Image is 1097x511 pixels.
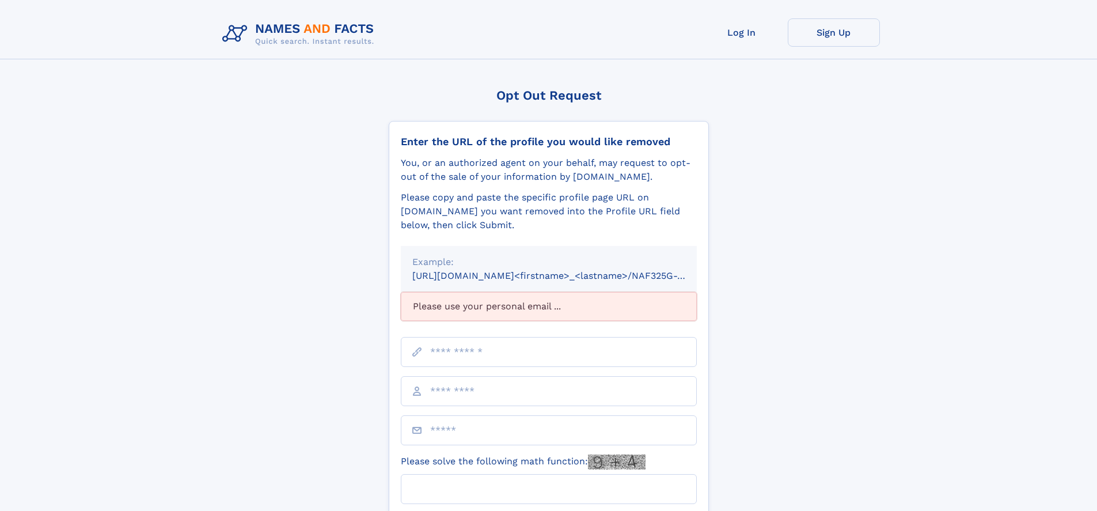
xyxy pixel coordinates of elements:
div: You, or an authorized agent on your behalf, may request to opt-out of the sale of your informatio... [401,156,697,184]
div: Please copy and paste the specific profile page URL on [DOMAIN_NAME] you want removed into the Pr... [401,191,697,232]
div: Example: [412,255,685,269]
div: Opt Out Request [389,88,709,103]
label: Please solve the following math function: [401,455,646,470]
a: Sign Up [788,18,880,47]
div: Enter the URL of the profile you would like removed [401,135,697,148]
div: Please use your personal email ... [401,292,697,321]
img: Logo Names and Facts [218,18,384,50]
small: [URL][DOMAIN_NAME]<firstname>_<lastname>/NAF325G-xxxxxxxx [412,270,719,281]
a: Log In [696,18,788,47]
